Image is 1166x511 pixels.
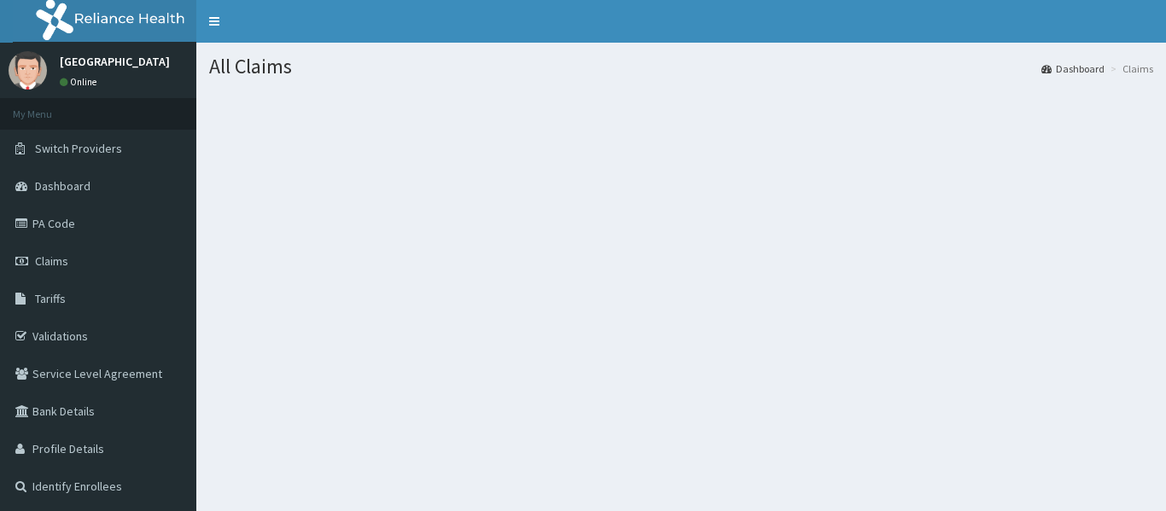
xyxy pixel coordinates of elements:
[1106,61,1153,76] li: Claims
[9,51,47,90] img: User Image
[35,141,122,156] span: Switch Providers
[35,253,68,269] span: Claims
[35,291,66,306] span: Tariffs
[35,178,90,194] span: Dashboard
[209,55,1153,78] h1: All Claims
[60,76,101,88] a: Online
[1041,61,1105,76] a: Dashboard
[60,55,170,67] p: [GEOGRAPHIC_DATA]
